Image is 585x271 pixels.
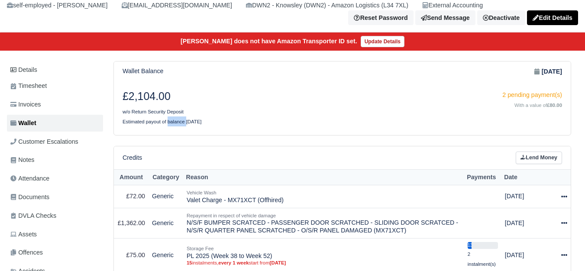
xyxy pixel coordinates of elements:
[542,67,562,77] strong: [DATE]
[7,115,103,132] a: Wallet
[218,260,249,265] strong: every 1 week
[123,154,142,161] h6: Credits
[10,155,34,165] span: Notes
[114,185,149,208] td: £72.00
[468,242,472,249] div: 13%
[246,0,408,10] div: DWN2 - Knowsley (DWN2) - Amazon Logistics (L34 7XL)
[10,100,41,110] span: Invoices
[123,68,163,75] h6: Wallet Balance
[114,169,149,185] th: Amount
[349,90,562,100] div: 2 pending payment(s)
[7,133,103,150] a: Customer Escalations
[149,208,183,238] td: Generic
[123,119,202,124] small: Estimated payout of balance [DATE]
[516,152,562,164] a: Lend Money
[7,189,103,206] a: Documents
[7,152,103,168] a: Notes
[7,0,108,10] div: self-employed - [PERSON_NAME]
[7,170,103,187] a: Attendance
[361,36,404,47] a: Update Details
[7,96,103,113] a: Invoices
[477,10,525,25] a: Deactivate
[187,260,192,265] strong: 15
[187,190,217,195] small: Vehicle Wash
[348,10,413,25] button: Reset Password
[122,0,232,10] div: [EMAIL_ADDRESS][DOMAIN_NAME]
[501,185,558,208] td: [DATE]
[149,169,183,185] th: Category
[514,103,562,108] small: With a value of
[10,118,36,128] span: Wallet
[422,0,483,10] div: External Accounting
[7,226,103,243] a: Assets
[114,208,149,238] td: £1,362.00
[464,169,501,185] th: Payments
[187,260,461,266] small: instalments, start from
[7,207,103,224] a: DVLA Checks
[7,62,103,78] a: Details
[10,81,47,91] span: Timesheet
[149,185,183,208] td: Generic
[123,109,184,114] small: w/o Return Security Deposit
[10,192,49,202] span: Documents
[501,208,558,238] td: [DATE]
[187,246,214,251] small: Storage Fee
[10,137,78,147] span: Customer Escalations
[10,248,43,258] span: Offences
[123,90,336,103] h3: £2,104.00
[547,103,562,108] strong: £80.00
[270,260,286,265] strong: [DATE]
[183,208,464,238] td: N/S/F BUMPER SCRATCED - PASSENGER DOOR SCRATCHED - SLIDING DOOR SCRATCED - N/S/R QUARTER PANEL SC...
[10,229,37,239] span: Assets
[10,174,49,184] span: Attendance
[415,10,475,25] a: Send Message
[183,185,464,208] td: Valet Charge - MX71XCT (Offhired)
[527,10,578,25] a: Edit Details
[542,229,585,271] iframe: Chat Widget
[183,169,464,185] th: Reason
[7,77,103,94] a: Timesheet
[10,211,56,221] span: DVLA Checks
[7,244,103,261] a: Offences
[187,213,276,218] small: Repayment in respect of vehicle damage
[501,169,558,185] th: Date
[468,252,496,267] small: 2 instalment(s)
